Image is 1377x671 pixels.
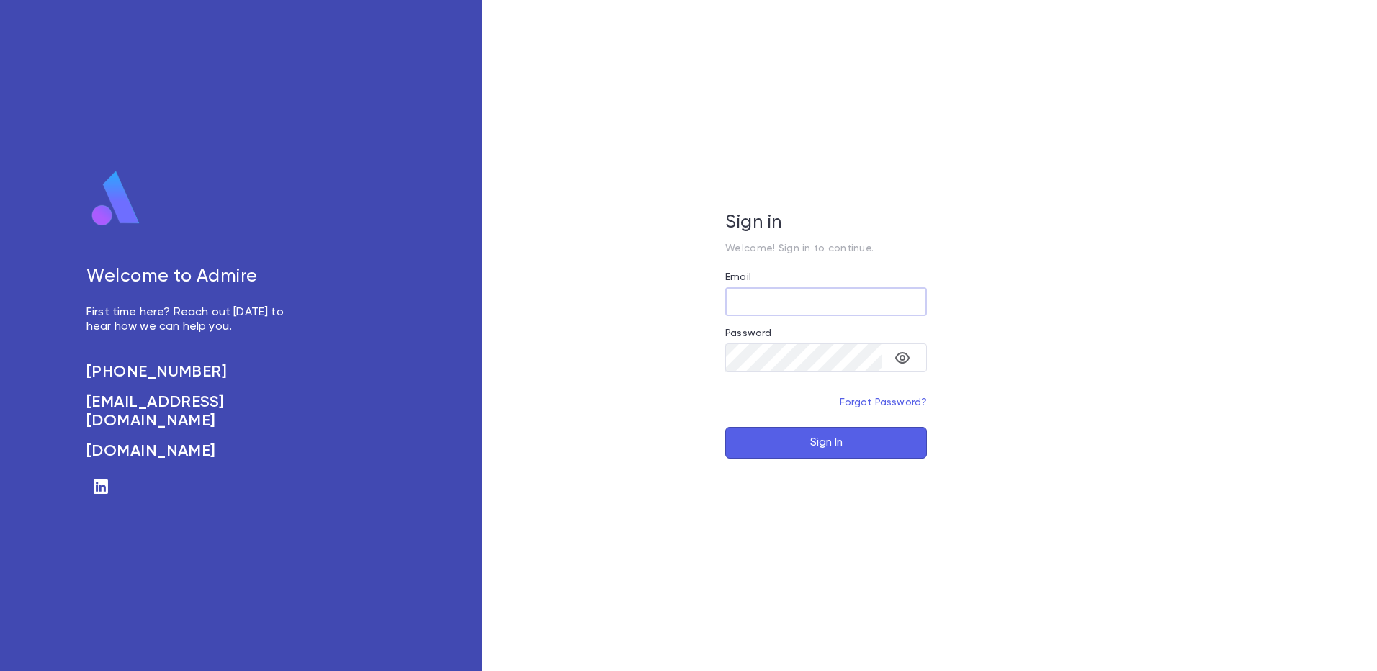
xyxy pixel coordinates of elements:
label: Email [725,271,751,283]
button: toggle password visibility [888,343,917,372]
img: logo [86,170,145,228]
a: [DOMAIN_NAME] [86,442,300,461]
p: First time here? Reach out [DATE] to hear how we can help you. [86,305,300,334]
button: Sign In [725,427,927,459]
p: Welcome! Sign in to continue. [725,243,927,254]
label: Password [725,328,771,339]
a: Forgot Password? [840,397,928,407]
h5: Welcome to Admire [86,266,300,288]
a: [PHONE_NUMBER] [86,363,300,382]
a: [EMAIL_ADDRESS][DOMAIN_NAME] [86,393,300,431]
h5: Sign in [725,212,927,234]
